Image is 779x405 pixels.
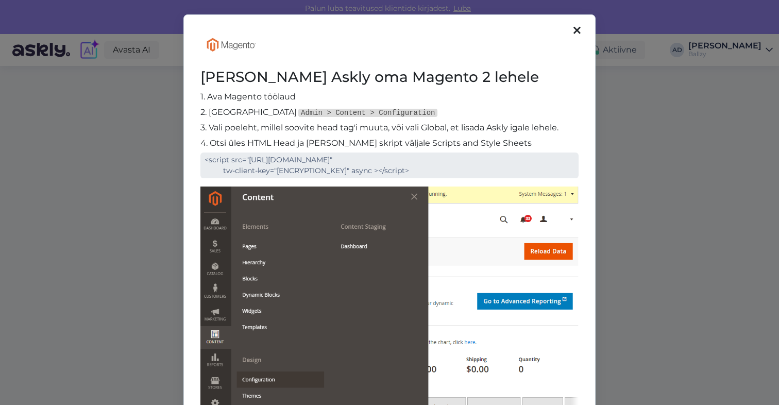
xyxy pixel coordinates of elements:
[298,109,437,117] code: Admin > Content > Configuration
[200,106,579,119] p: 2. [GEOGRAPHIC_DATA]
[200,153,579,178] textarea: <script src="[URL][DOMAIN_NAME]" tw-client-key="[ENCRYPTION_KEY]" async ></script>
[200,67,579,87] h2: [PERSON_NAME] Askly oma Magento 2 lehele
[200,122,579,134] p: 3. Vali poeleht, millel soovite head tag'i muuta, või vali Global, et lisada Askly igale lehele.
[200,91,579,103] p: 1. Ava Magento töölaud
[200,36,262,55] img: Magento 2
[200,137,579,149] p: 4. Otsi üles HTML Head ja [PERSON_NAME] skript väljale Scripts and Style Sheets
